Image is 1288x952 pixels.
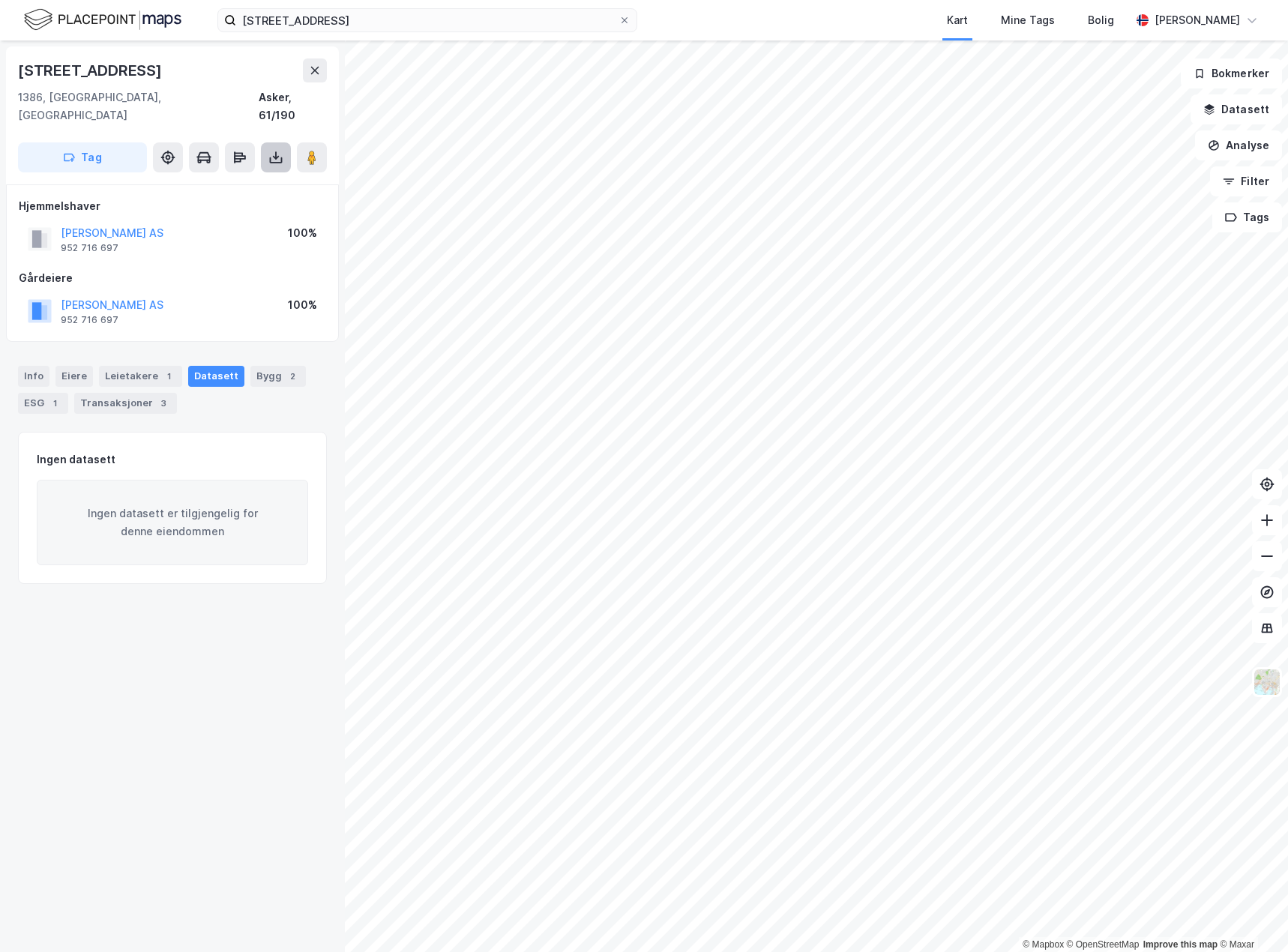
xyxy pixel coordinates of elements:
div: Bolig [1088,11,1114,29]
div: 952 716 697 [61,314,118,326]
button: Bokmerker [1181,58,1282,88]
div: Datasett [188,366,244,387]
button: Filter [1210,166,1282,196]
div: [STREET_ADDRESS] [18,58,165,82]
div: Bygg [250,366,306,387]
a: Improve this map [1143,939,1218,950]
div: ESG [18,393,68,414]
div: Info [18,366,49,387]
div: 1 [161,369,176,384]
button: Tag [18,142,147,172]
img: Z [1253,668,1281,696]
img: logo.f888ab2527a4732fd821a326f86c7f29.svg [24,7,181,33]
div: Hjemmelshaver [19,197,326,215]
button: Tags [1212,202,1282,232]
div: Kart [947,11,968,29]
div: 2 [285,369,300,384]
div: Gårdeiere [19,269,326,287]
iframe: Chat Widget [1213,880,1288,952]
div: Eiere [55,366,93,387]
button: Analyse [1195,130,1282,160]
button: Datasett [1191,94,1282,124]
div: Leietakere [99,366,182,387]
div: 1 [47,396,62,411]
div: 3 [156,396,171,411]
div: Ingen datasett [37,451,115,469]
div: 100% [288,224,317,242]
div: [PERSON_NAME] [1155,11,1240,29]
div: Mine Tags [1001,11,1055,29]
input: Søk på adresse, matrikkel, gårdeiere, leietakere eller personer [236,9,619,31]
div: Transaksjoner [74,393,177,414]
a: Mapbox [1023,939,1064,950]
div: Asker, 61/190 [259,88,327,124]
div: 952 716 697 [61,242,118,254]
div: 1386, [GEOGRAPHIC_DATA], [GEOGRAPHIC_DATA] [18,88,259,124]
a: OpenStreetMap [1067,939,1140,950]
div: 100% [288,296,317,314]
div: Ingen datasett er tilgjengelig for denne eiendommen [37,480,308,565]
